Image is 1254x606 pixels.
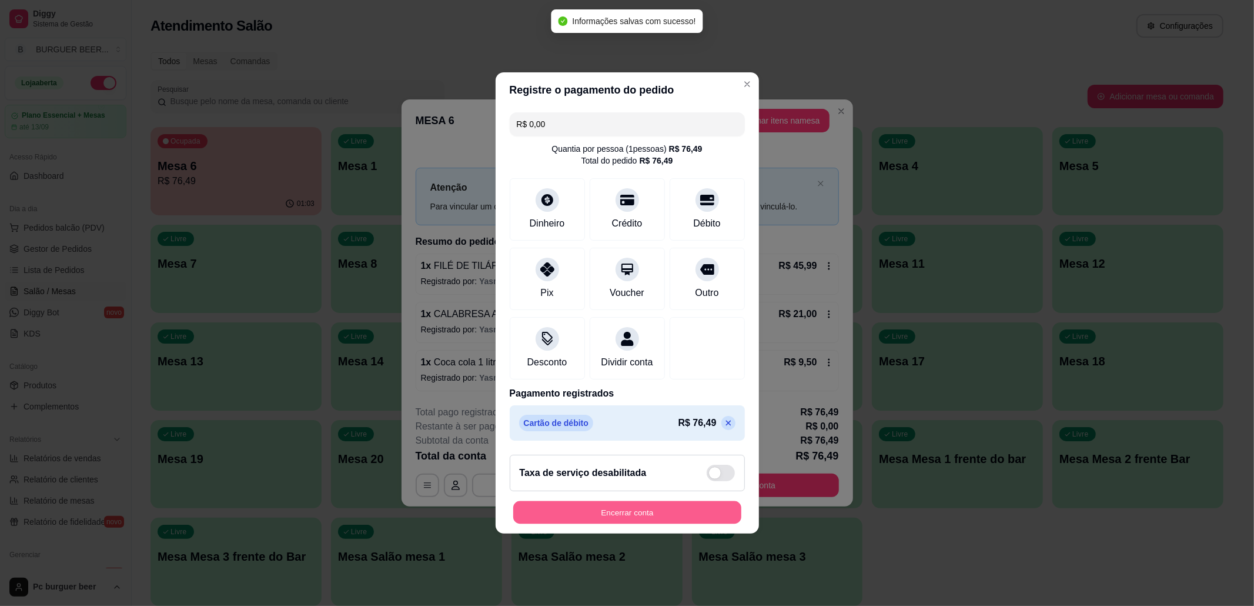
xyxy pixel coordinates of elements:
[669,143,703,155] div: R$ 76,49
[601,355,653,369] div: Dividir conta
[678,416,717,430] p: R$ 76,49
[572,16,695,26] span: Informações salvas com sucesso!
[513,501,741,524] button: Encerrar conta
[581,155,673,167] div: Total do pedido
[530,217,565,231] div: Dinheiro
[640,155,673,167] div: R$ 76,49
[519,415,593,431] p: Cartão de débito
[612,217,643,231] div: Crédito
[738,75,757,94] button: Close
[527,355,567,369] div: Desconto
[558,16,567,26] span: check-circle
[551,143,702,155] div: Quantia por pessoa ( 1 pessoas)
[510,387,745,401] p: Pagamento registrados
[695,286,718,300] div: Outro
[540,286,553,300] div: Pix
[517,112,738,136] input: Ex.: hambúrguer de cordeiro
[496,72,759,108] header: Registre o pagamento do pedido
[693,217,720,231] div: Débito
[520,466,647,480] h2: Taxa de serviço desabilitada
[610,286,644,300] div: Voucher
